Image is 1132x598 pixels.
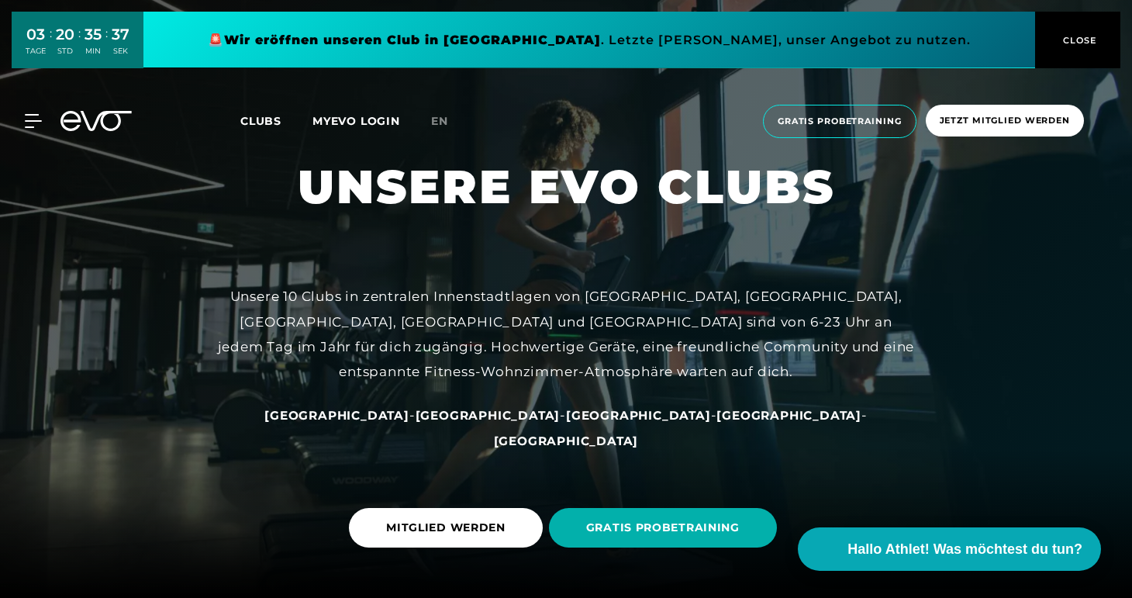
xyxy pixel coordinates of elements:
span: [GEOGRAPHIC_DATA] [566,408,711,423]
a: [GEOGRAPHIC_DATA] [416,407,561,423]
div: : [50,25,52,66]
div: TAGE [26,46,46,57]
a: Clubs [240,113,312,128]
a: MITGLIED WERDEN [349,496,549,559]
div: : [78,25,81,66]
a: MYEVO LOGIN [312,114,400,128]
span: en [431,114,448,128]
div: : [105,25,108,66]
div: 35 [85,23,102,46]
span: GRATIS PROBETRAINING [586,520,740,536]
span: MITGLIED WERDEN [386,520,506,536]
span: [GEOGRAPHIC_DATA] [716,408,861,423]
span: [GEOGRAPHIC_DATA] [416,408,561,423]
div: SEK [112,46,129,57]
span: Jetzt Mitglied werden [940,114,1070,127]
a: [GEOGRAPHIC_DATA] [264,407,409,423]
span: Gratis Probetraining [778,115,902,128]
div: 20 [56,23,74,46]
a: [GEOGRAPHIC_DATA] [566,407,711,423]
span: Clubs [240,114,281,128]
button: Hallo Athlet! Was möchtest du tun? [798,527,1101,571]
div: Unsere 10 Clubs in zentralen Innenstadtlagen von [GEOGRAPHIC_DATA], [GEOGRAPHIC_DATA], [GEOGRAPHI... [217,284,915,384]
span: Hallo Athlet! Was möchtest du tun? [847,539,1082,560]
a: Jetzt Mitglied werden [921,105,1089,138]
div: MIN [85,46,102,57]
a: [GEOGRAPHIC_DATA] [494,433,639,448]
div: 03 [26,23,46,46]
span: CLOSE [1059,33,1097,47]
button: CLOSE [1035,12,1120,68]
div: STD [56,46,74,57]
h1: UNSERE EVO CLUBS [298,157,835,217]
div: 37 [112,23,129,46]
span: [GEOGRAPHIC_DATA] [264,408,409,423]
a: GRATIS PROBETRAINING [549,496,783,559]
div: - - - - [217,403,915,453]
a: [GEOGRAPHIC_DATA] [716,407,861,423]
a: en [431,112,467,130]
a: Gratis Probetraining [758,105,921,138]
